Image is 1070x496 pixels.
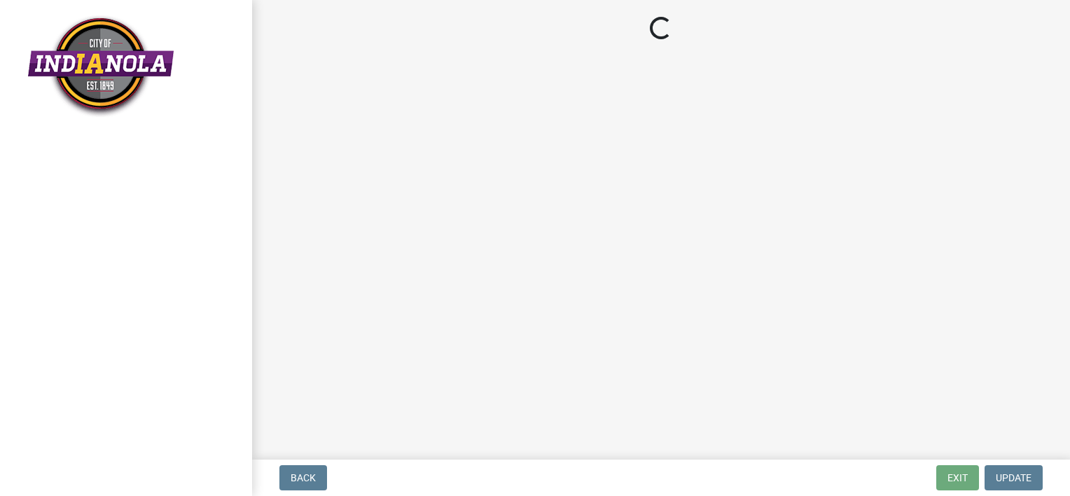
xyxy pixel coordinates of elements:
[936,465,979,490] button: Exit
[28,15,174,118] img: City of Indianola, Iowa
[985,465,1043,490] button: Update
[996,472,1031,483] span: Update
[291,472,316,483] span: Back
[279,465,327,490] button: Back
